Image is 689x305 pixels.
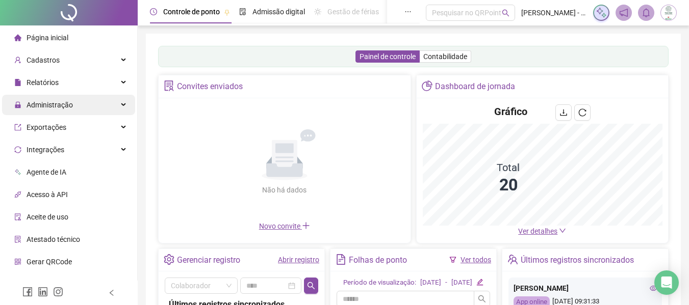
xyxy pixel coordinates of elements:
[14,213,21,220] span: audit
[163,8,220,16] span: Controle de ponto
[27,235,80,243] span: Atestado técnico
[239,8,246,15] span: file-done
[314,8,321,15] span: sun
[22,287,33,297] span: facebook
[14,258,21,265] span: qrcode
[521,252,634,269] div: Últimos registros sincronizados
[360,52,416,61] span: Painel de controle
[27,101,73,109] span: Administração
[164,80,174,91] span: solution
[252,8,305,16] span: Admissão digital
[518,227,557,235] span: Ver detalhes
[27,258,72,266] span: Gerar QRCode
[445,278,447,288] div: -
[521,7,587,18] span: [PERSON_NAME] - [GEOGRAPHIC_DATA]
[27,34,68,42] span: Página inicial
[596,7,607,18] img: sparkle-icon.fc2bf0ac1784a2077858766a79e2daf3.svg
[27,78,59,87] span: Relatórios
[14,34,21,41] span: home
[278,256,319,264] a: Abrir registro
[494,104,527,119] h4: Gráfico
[27,146,64,154] span: Integrações
[14,146,21,153] span: sync
[14,191,21,198] span: api
[238,184,331,196] div: Não há dados
[53,287,63,297] span: instagram
[27,190,68,199] span: Acesso à API
[502,9,509,17] span: search
[619,8,628,17] span: notification
[307,282,315,290] span: search
[14,101,21,108] span: lock
[422,80,432,91] span: pie-chart
[224,9,230,15] span: pushpin
[461,256,491,264] a: Ver todos
[336,254,346,265] span: file-text
[661,5,676,20] img: 70778
[518,227,566,235] a: Ver detalhes down
[476,279,483,285] span: edit
[14,124,21,131] span: export
[14,79,21,86] span: file
[38,287,48,297] span: linkedin
[449,256,456,263] span: filter
[108,289,115,296] span: left
[650,285,657,292] span: eye
[327,8,379,16] span: Gestão de férias
[578,108,586,117] span: reload
[164,254,174,265] span: setting
[27,168,66,176] span: Agente de IA
[27,123,66,131] span: Exportações
[435,78,515,95] div: Dashboard de jornada
[14,57,21,64] span: user-add
[343,278,416,288] div: Período de visualização:
[559,108,568,117] span: download
[451,278,472,288] div: [DATE]
[423,52,467,61] span: Contabilidade
[302,221,310,230] span: plus
[514,283,657,294] div: [PERSON_NAME]
[420,278,441,288] div: [DATE]
[259,222,310,230] span: Novo convite
[559,227,566,234] span: down
[27,280,78,288] span: Central de ajuda
[150,8,157,15] span: clock-circle
[14,236,21,243] span: solution
[177,78,243,95] div: Convites enviados
[478,295,486,303] span: search
[27,213,68,221] span: Aceite de uso
[177,252,240,269] div: Gerenciar registro
[507,254,518,265] span: team
[404,8,412,15] span: ellipsis
[642,8,651,17] span: bell
[349,252,407,269] div: Folhas de ponto
[654,270,679,295] div: Open Intercom Messenger
[27,56,60,64] span: Cadastros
